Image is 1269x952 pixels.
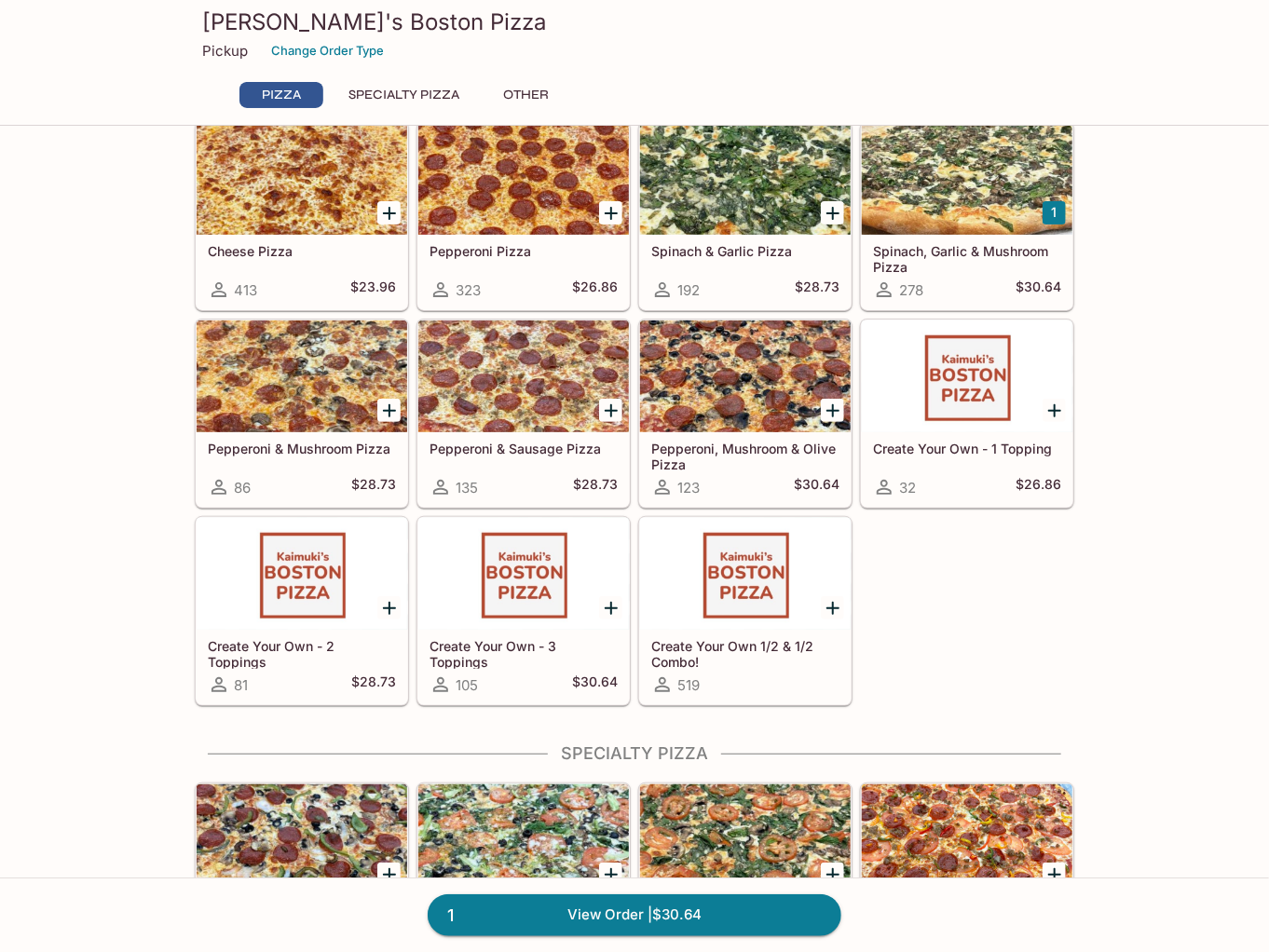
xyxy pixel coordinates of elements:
[377,863,401,886] button: Add Boston Special
[1016,476,1061,498] h5: $26.86
[428,894,841,935] a: 1View Order |$30.64
[821,596,844,619] button: Add Create Your Own 1/2 & 1/2 Combo!
[573,476,618,498] h5: $28.73
[351,673,396,696] h5: $28.73
[1043,201,1066,224] button: Add Spinach, Garlic & Mushroom Pizza
[417,517,630,705] a: Create Your Own - 3 Toppings105$30.64
[208,441,396,456] h5: Pepperoni & Mushroom Pizza
[417,122,630,310] a: Pepperoni Pizza323$26.86
[899,479,916,496] span: 32
[639,320,852,508] a: Pepperoni, Mushroom & Olive Pizza123$30.64
[861,122,1073,310] a: Spinach, Garlic & Mushroom Pizza278$30.64
[599,863,622,886] button: Add Veggie
[263,36,392,65] button: Change Order Type
[418,784,629,896] div: Veggie
[196,320,408,508] a: Pepperoni & Mushroom Pizza86$28.73
[1016,279,1061,301] h5: $30.64
[795,279,839,301] h5: $28.73
[640,123,851,235] div: Spinach & Garlic Pizza
[195,743,1074,764] h4: Specialty Pizza
[196,122,408,310] a: Cheese Pizza413$23.96
[572,673,618,696] h5: $30.64
[350,279,396,301] h5: $23.96
[377,201,401,224] button: Add Cheese Pizza
[640,518,851,630] div: Create Your Own 1/2 & 1/2 Combo!
[197,320,407,432] div: Pepperoni & Mushroom Pizza
[377,596,401,619] button: Add Create Your Own - 2 Toppings
[234,479,251,496] span: 86
[639,517,852,705] a: Create Your Own 1/2 & 1/2 Combo!519
[208,243,396,259] h5: Cheese Pizza
[677,281,700,299] span: 192
[572,279,618,301] h5: $26.86
[417,320,630,508] a: Pepperoni & Sausage Pizza135$28.73
[234,676,248,694] span: 81
[418,123,629,235] div: Pepperoni Pizza
[640,320,851,432] div: Pepperoni, Mushroom & Olive Pizza
[418,518,629,630] div: Create Your Own - 3 Toppings
[599,596,622,619] button: Add Create Your Own - 3 Toppings
[1043,863,1066,886] button: Add Hot Italian
[1043,399,1066,422] button: Add Create Your Own - 1 Topping
[862,784,1072,896] div: Hot Italian
[418,320,629,432] div: Pepperoni & Sausage Pizza
[197,518,407,630] div: Create Your Own - 2 Toppings
[821,863,844,886] button: Add Big Red
[202,7,1067,36] h3: [PERSON_NAME]'s Boston Pizza
[456,479,478,496] span: 135
[651,441,839,471] h5: Pepperoni, Mushroom & Olive Pizza
[899,281,923,299] span: 278
[640,784,851,896] div: Big Red
[862,123,1072,235] div: Spinach, Garlic & Mushroom Pizza
[338,82,470,108] button: Specialty Pizza
[430,638,618,669] h5: Create Your Own - 3 Toppings
[351,476,396,498] h5: $28.73
[794,476,839,498] h5: $30.64
[234,281,257,299] span: 413
[202,42,248,60] p: Pickup
[430,243,618,259] h5: Pepperoni Pizza
[821,399,844,422] button: Add Pepperoni, Mushroom & Olive Pizza
[430,441,618,456] h5: Pepperoni & Sausage Pizza
[651,243,839,259] h5: Spinach & Garlic Pizza
[196,517,408,705] a: Create Your Own - 2 Toppings81$28.73
[456,676,478,694] span: 105
[456,281,481,299] span: 323
[599,201,622,224] button: Add Pepperoni Pizza
[861,320,1073,508] a: Create Your Own - 1 Topping32$26.86
[677,676,700,694] span: 519
[862,320,1072,432] div: Create Your Own - 1 Topping
[239,82,323,108] button: Pizza
[639,122,852,310] a: Spinach & Garlic Pizza192$28.73
[484,82,568,108] button: Other
[197,784,407,896] div: Boston Special
[377,399,401,422] button: Add Pepperoni & Mushroom Pizza
[208,638,396,669] h5: Create Your Own - 2 Toppings
[821,201,844,224] button: Add Spinach & Garlic Pizza
[873,243,1061,274] h5: Spinach, Garlic & Mushroom Pizza
[873,441,1061,456] h5: Create Your Own - 1 Topping
[599,399,622,422] button: Add Pepperoni & Sausage Pizza
[436,903,465,929] span: 1
[197,123,407,235] div: Cheese Pizza
[677,479,700,496] span: 123
[651,638,839,669] h5: Create Your Own 1/2 & 1/2 Combo!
